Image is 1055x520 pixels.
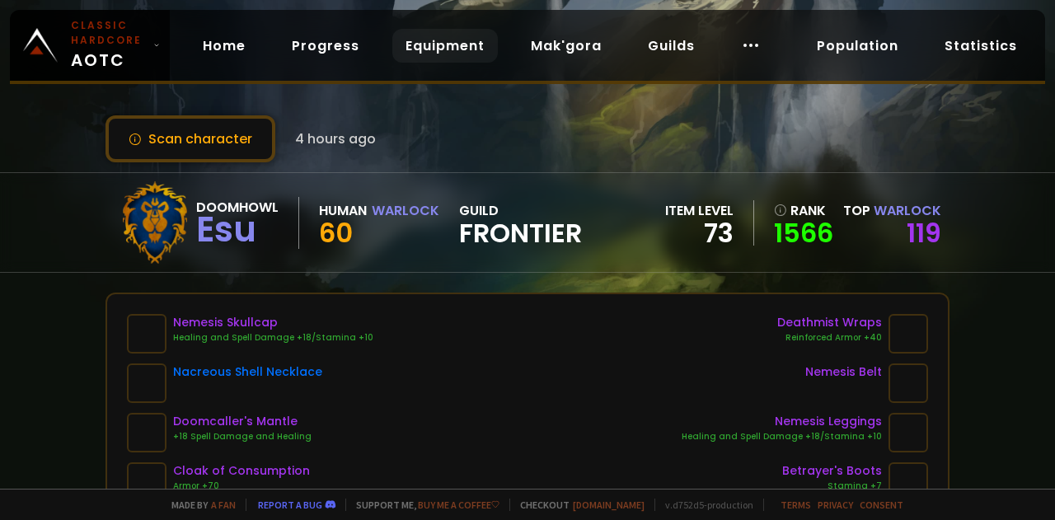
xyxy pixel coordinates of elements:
div: Reinforced Armor +40 [777,331,882,344]
img: item-19897 [889,462,928,502]
span: 60 [319,214,353,251]
a: 119 [907,214,941,251]
span: 4 hours ago [295,129,376,149]
a: Mak'gora [518,29,615,63]
a: a fan [211,499,236,511]
div: rank [774,200,833,221]
div: Deathmist Wraps [777,314,882,331]
a: [DOMAIN_NAME] [573,499,645,511]
a: Consent [860,499,903,511]
div: Nemesis Skullcap [173,314,373,331]
a: Terms [781,499,811,511]
a: Population [804,29,912,63]
small: Classic Hardcore [71,18,147,48]
img: item-16933 [889,363,928,403]
a: Home [190,29,259,63]
a: Privacy [818,499,853,511]
div: Doomhowl [196,197,279,218]
img: item-22403 [127,363,166,403]
span: Frontier [459,221,582,246]
div: guild [459,200,582,246]
div: +18 Spell Damage and Healing [173,430,312,443]
a: Guilds [635,29,708,63]
div: Healing and Spell Damage +18/Stamina +10 [173,331,373,344]
a: Equipment [392,29,498,63]
div: Nemesis Belt [805,363,882,381]
div: 73 [665,221,734,246]
span: Checkout [509,499,645,511]
div: Cloak of Consumption [173,462,310,480]
div: Stamina +7 [782,480,882,493]
a: Buy me a coffee [418,499,499,511]
span: Warlock [874,201,941,220]
div: Warlock [372,200,439,221]
div: Esu [196,218,279,242]
img: item-21335 [127,413,166,452]
span: Made by [162,499,236,511]
div: Betrayer's Boots [782,462,882,480]
div: Healing and Spell Damage +18/Stamina +10 [682,430,882,443]
img: item-22077 [889,314,928,354]
div: item level [665,200,734,221]
a: Progress [279,29,373,63]
a: Report a bug [258,499,322,511]
div: Nemesis Leggings [682,413,882,430]
img: item-16930 [889,413,928,452]
span: v. d752d5 - production [654,499,753,511]
a: Classic HardcoreAOTC [10,10,170,81]
a: 1566 [774,221,833,246]
div: Armor +70 [173,480,310,493]
span: Support me, [345,499,499,511]
img: item-16929 [127,314,166,354]
a: Statistics [931,29,1030,63]
span: AOTC [71,18,147,73]
button: Scan character [105,115,275,162]
div: Nacreous Shell Necklace [173,363,322,381]
div: Top [843,200,941,221]
div: Doomcaller's Mantle [173,413,312,430]
img: item-19857 [127,462,166,502]
div: Human [319,200,367,221]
